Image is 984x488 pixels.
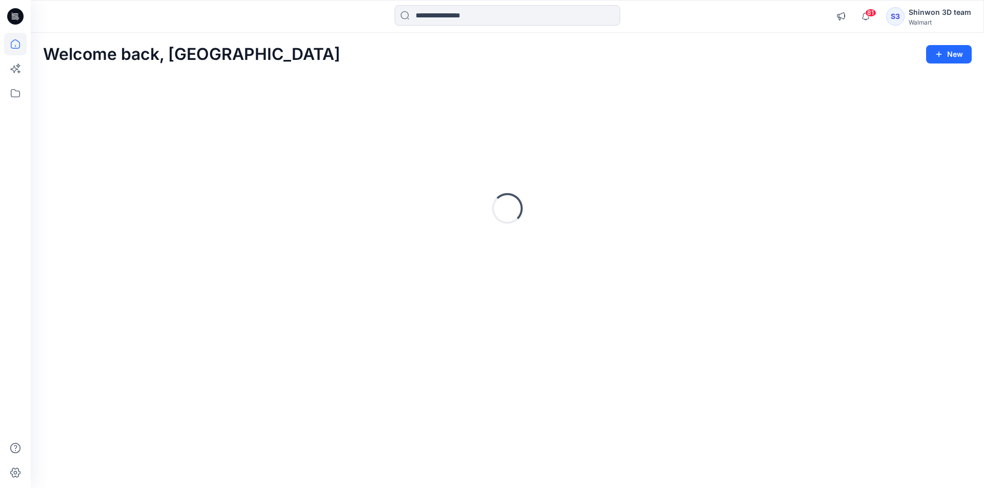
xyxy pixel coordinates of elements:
[909,18,971,26] div: Walmart
[926,45,972,63] button: New
[865,9,876,17] span: 81
[909,6,971,18] div: Shinwon 3D team
[43,45,340,64] h2: Welcome back, [GEOGRAPHIC_DATA]
[886,7,905,26] div: S3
